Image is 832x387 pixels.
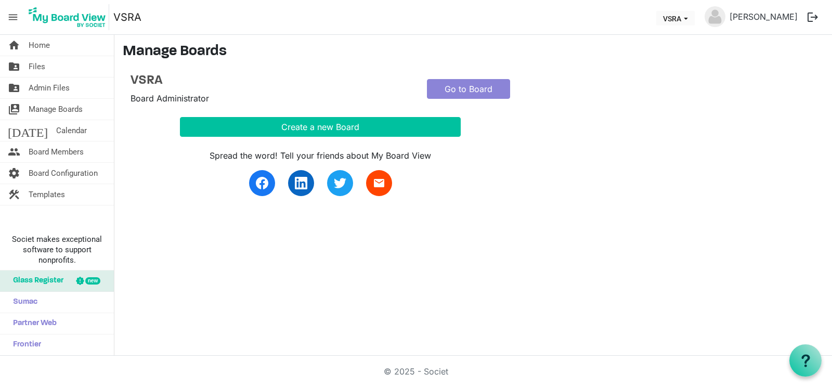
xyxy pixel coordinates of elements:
span: Sumac [8,292,37,313]
img: twitter.svg [334,177,346,189]
img: linkedin.svg [295,177,307,189]
span: switch_account [8,99,20,120]
span: Societ makes exceptional software to support nonprofits. [5,234,109,265]
a: VSRA [113,7,141,28]
span: Templates [29,184,65,205]
span: Home [29,35,50,56]
span: home [8,35,20,56]
span: Board Configuration [29,163,98,184]
span: Partner Web [8,313,57,334]
a: VSRA [131,73,411,88]
img: no-profile-picture.svg [705,6,725,27]
a: [PERSON_NAME] [725,6,802,27]
span: construction [8,184,20,205]
a: email [366,170,392,196]
span: people [8,141,20,162]
button: logout [802,6,824,28]
span: settings [8,163,20,184]
span: Manage Boards [29,99,83,120]
span: Glass Register [8,270,63,291]
button: VSRA dropdownbutton [656,11,695,25]
span: Board Administrator [131,93,209,104]
span: email [373,177,385,189]
span: Admin Files [29,78,70,98]
span: folder_shared [8,78,20,98]
span: Files [29,56,45,77]
img: facebook.svg [256,177,268,189]
div: Spread the word! Tell your friends about My Board View [180,149,461,162]
a: Go to Board [427,79,510,99]
span: menu [3,7,23,27]
button: Create a new Board [180,117,461,137]
img: My Board View Logo [25,4,109,30]
span: folder_shared [8,56,20,77]
a: My Board View Logo [25,4,113,30]
span: Calendar [56,120,87,141]
span: [DATE] [8,120,48,141]
span: Frontier [8,334,41,355]
h3: Manage Boards [123,43,824,61]
div: new [85,277,100,285]
a: © 2025 - Societ [384,366,448,377]
span: Board Members [29,141,84,162]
